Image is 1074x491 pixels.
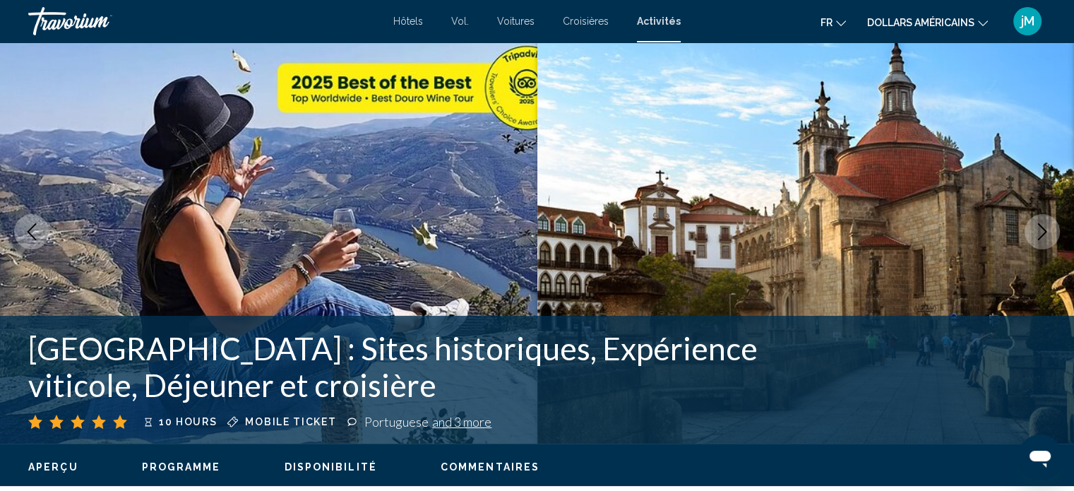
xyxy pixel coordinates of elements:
[821,12,846,32] button: Changer de langue
[637,16,681,27] a: Activités
[451,16,469,27] a: Vol.
[28,330,820,403] h1: [GEOGRAPHIC_DATA] : Sites historiques, Expérience viticole, Déjeuner et croisière
[441,461,539,473] span: Commentaires
[28,7,379,35] a: Travorium
[821,17,833,28] font: fr
[393,16,423,27] a: Hôtels
[563,16,609,27] a: Croisières
[14,214,49,249] button: Previous image
[28,461,78,473] span: Aperçu
[28,461,78,473] button: Aperçu
[497,16,535,27] a: Voitures
[432,414,491,430] span: and 3 more
[867,17,974,28] font: dollars américains
[364,414,491,430] div: Portuguese
[1009,6,1046,36] button: Menu utilisateur
[441,461,539,473] button: Commentaires
[142,461,221,473] button: Programme
[285,461,377,473] button: Disponibilité
[159,416,217,427] span: 10 hours
[245,416,336,427] span: Mobile ticket
[142,461,221,473] span: Programme
[285,461,377,473] span: Disponibilité
[1025,214,1060,249] button: Next image
[867,12,988,32] button: Changer de devise
[1018,434,1063,480] iframe: Bouton de lancement de la fenêtre de messagerie
[1021,13,1034,28] font: jM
